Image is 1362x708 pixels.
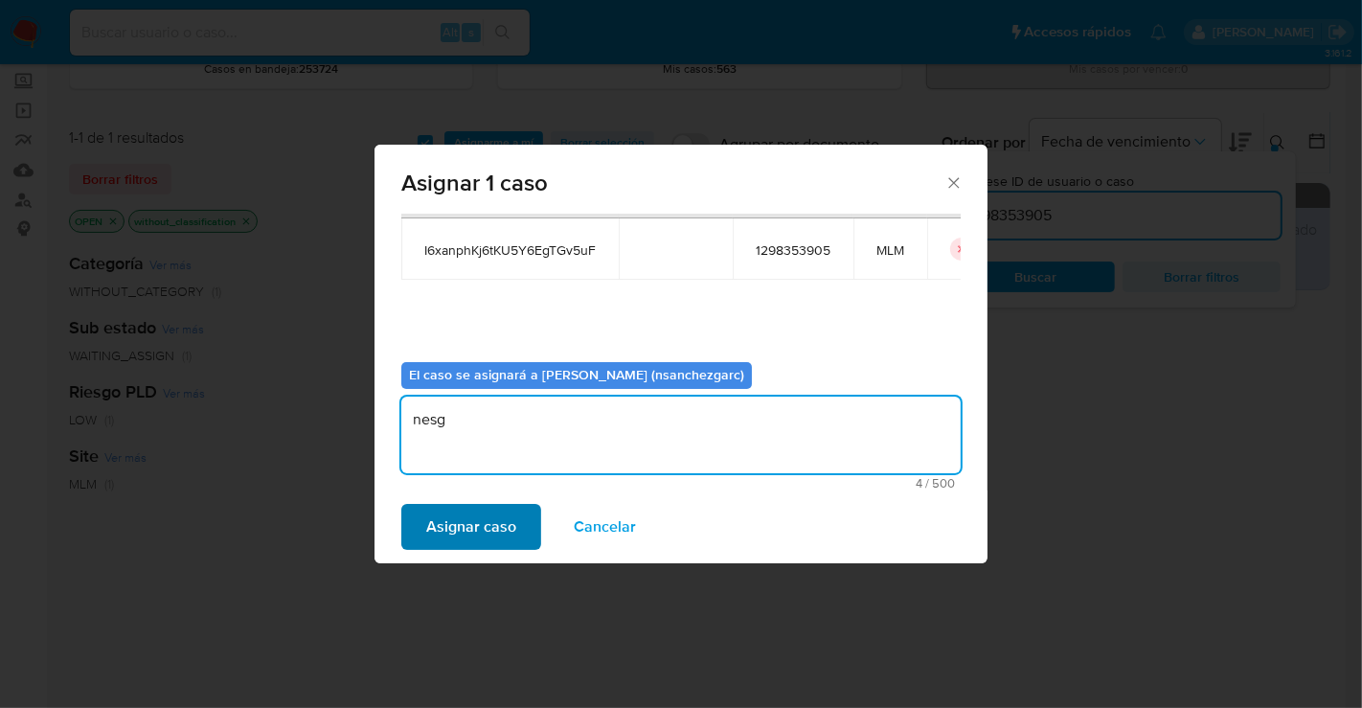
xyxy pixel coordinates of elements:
textarea: nesg [401,397,961,473]
span: Asignar caso [426,506,516,548]
span: Asignar 1 caso [401,171,944,194]
span: Máximo 500 caracteres [407,477,955,490]
div: assign-modal [375,145,987,563]
button: Asignar caso [401,504,541,550]
span: Cancelar [574,506,636,548]
button: icon-button [950,238,973,261]
span: MLM [876,241,904,259]
b: El caso se asignará a [PERSON_NAME] (nsanchezgarc) [409,365,744,384]
span: 1298353905 [756,241,830,259]
button: Cerrar ventana [944,173,962,191]
button: Cancelar [549,504,661,550]
span: I6xanphKj6tKU5Y6EgTGv5uF [424,241,596,259]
